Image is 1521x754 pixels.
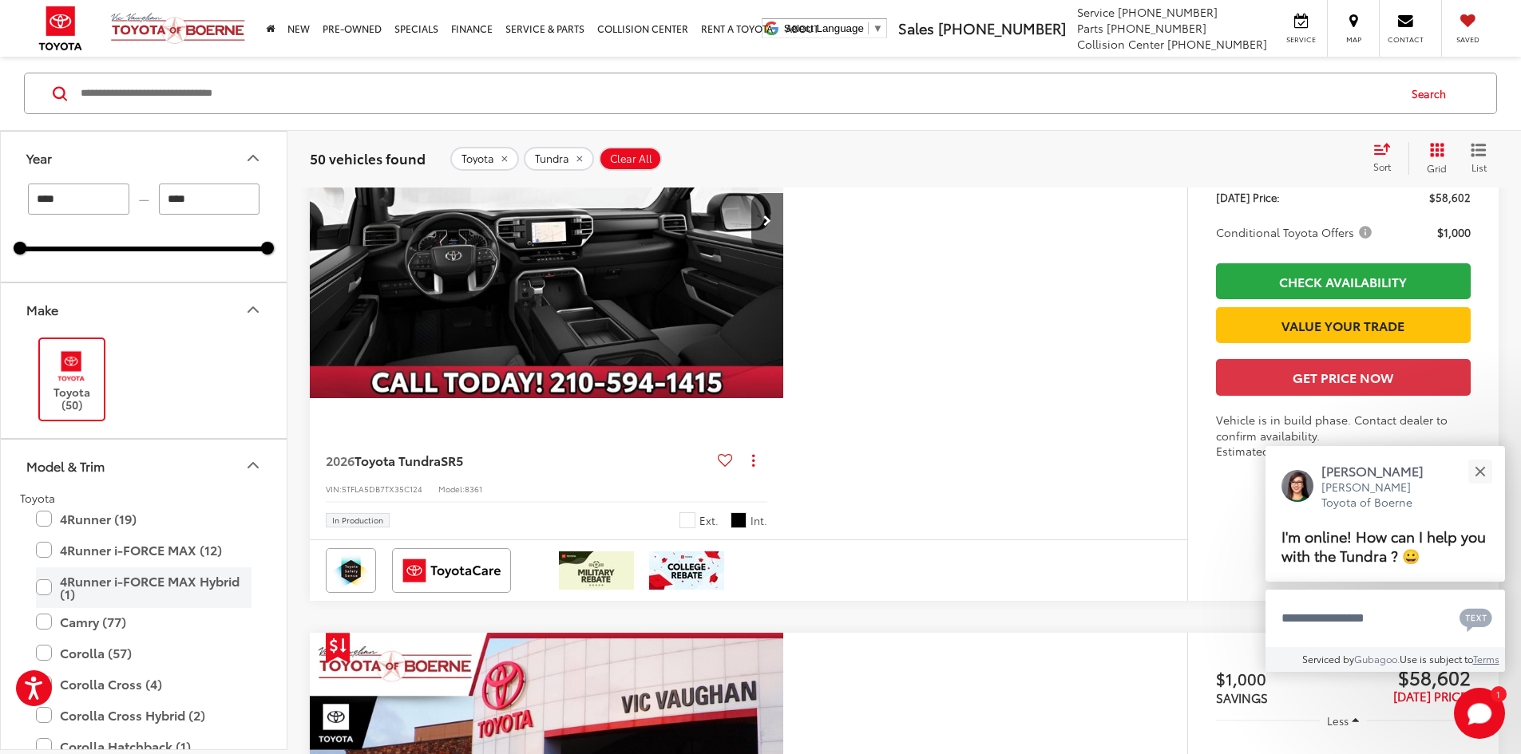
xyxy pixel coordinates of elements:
button: List View [1459,142,1499,174]
span: Ice Cap [679,512,695,528]
img: /static/brand-toyota/National_Assets/toyota-military-rebate.jpeg?height=48 [559,551,634,590]
div: Close[PERSON_NAME][PERSON_NAME] Toyota of BoerneI'm online! How can I help you with the Tundra ? ... [1266,446,1505,672]
span: [PHONE_NUMBER] [938,18,1066,38]
a: Select Language​ [784,22,883,34]
span: Clear All [610,152,652,164]
span: [PHONE_NUMBER] [1118,4,1218,20]
a: 2026 Toyota Tundra SR5 4WD CrewMax 5.5-Ft.2026 Toyota Tundra SR5 4WD CrewMax 5.5-Ft.2026 Toyota T... [309,43,785,399]
label: 4Runner i-FORCE MAX Hybrid (1) [36,566,252,607]
span: 1 [1496,690,1500,697]
img: Toyota Safety Sense Vic Vaughan Toyota of Boerne Boerne TX [329,551,373,590]
span: — [134,192,154,206]
div: Make [244,300,263,319]
input: maximum [159,184,260,215]
button: Search [1396,73,1469,113]
button: Conditional Toyota Offers [1216,224,1377,240]
span: Get Price Drop Alert [326,633,350,663]
span: Parts [1077,20,1103,36]
span: $58,602 [1343,665,1471,689]
a: Gubagoo. [1354,652,1400,665]
label: Camry (77) [36,607,252,635]
button: MakeMake [1,283,288,335]
img: ToyotaCare Vic Vaughan Toyota of Boerne Boerne TX [395,551,508,590]
span: $1,000 [1216,666,1344,690]
button: Close [1463,454,1497,488]
button: remove Toyota [450,146,519,170]
a: Value Your Trade [1216,307,1471,343]
div: Vehicle is in build phase. Contact dealer to confirm availability. Estimated availability [DATE] [1216,412,1471,460]
a: Check Availability [1216,263,1471,299]
button: Get Price Now [1216,359,1471,395]
span: List [1471,160,1487,173]
span: Toyota Tundra [355,451,441,469]
span: Select Language [784,22,864,34]
span: [PHONE_NUMBER] [1107,20,1206,36]
span: [PHONE_NUMBER] [1167,36,1267,52]
span: 8361 [465,483,482,495]
span: Conditional Toyota Offers [1216,224,1375,240]
span: [DATE] Price: [1393,687,1471,705]
span: Toyota [461,152,494,164]
span: Service [1077,4,1115,20]
label: Corolla Cross Hybrid (2) [36,701,252,728]
div: Model & Trim [244,456,263,475]
label: 4Runner i-FORCE MAX (12) [36,535,252,563]
span: Toyota [20,489,55,505]
a: Terms [1473,652,1499,665]
p: [PERSON_NAME] Toyota of Boerne [1321,480,1440,511]
button: Clear All [599,146,662,170]
input: Search by Make, Model, or Keyword [79,74,1396,113]
img: /static/brand-toyota/National_Assets/toyota-college-grad.jpeg?height=48 [649,551,724,590]
span: Sales [898,18,934,38]
span: Contact [1388,34,1424,45]
span: SR5 [441,451,463,469]
span: Serviced by [1302,652,1354,665]
div: Make [26,302,58,317]
button: Model & TrimModel & Trim [1,439,288,491]
img: Vic Vaughan Toyota of Boerne in Boerne, TX) [50,347,93,385]
span: [DATE] Price: [1216,189,1280,205]
span: Map [1336,34,1371,45]
div: 2026 Toyota Tundra SR5 0 [309,43,785,399]
span: $1,000 [1437,224,1471,240]
label: 4Runner (19) [36,504,252,532]
label: Corolla Cross (4) [36,669,252,697]
span: ▼ [873,22,883,34]
span: Model: [438,483,465,495]
div: Year [244,148,263,168]
button: Next image [751,193,783,249]
span: Service [1283,34,1319,45]
div: Model & Trim [26,457,105,472]
img: Vic Vaughan Toyota of Boerne [110,12,246,45]
span: Saved [1450,34,1485,45]
span: ​ [868,22,869,34]
a: 2026Toyota TundraSR5 [326,452,711,469]
span: In Production [332,516,383,524]
button: remove Tundra [524,146,594,170]
p: [PERSON_NAME] [1321,462,1440,480]
button: Select sort value [1365,142,1408,174]
button: Less [1320,706,1368,735]
span: Black Fabric [731,512,747,528]
span: Tundra [535,152,569,164]
span: Grid [1427,160,1447,174]
svg: Start Chat [1454,688,1505,739]
span: 5TFLA5DB7TX35C124 [342,483,422,495]
button: Toggle Chat Window [1454,688,1505,739]
span: Ext. [699,513,719,528]
span: I'm online! How can I help you with the Tundra ? 😀 [1281,525,1486,566]
button: YearYear [1,132,288,184]
label: Toyota (50) [40,347,105,412]
span: Int. [751,513,767,528]
div: Year [26,150,52,165]
span: $58,602 [1429,189,1471,205]
button: Chat with SMS [1455,600,1497,636]
span: 2026 [326,451,355,469]
span: VIN: [326,483,342,495]
span: Less [1327,713,1349,728]
button: Grid View [1408,142,1459,174]
span: dropdown dots [752,454,755,467]
textarea: Type your message [1266,590,1505,647]
span: Collision Center [1077,36,1164,52]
